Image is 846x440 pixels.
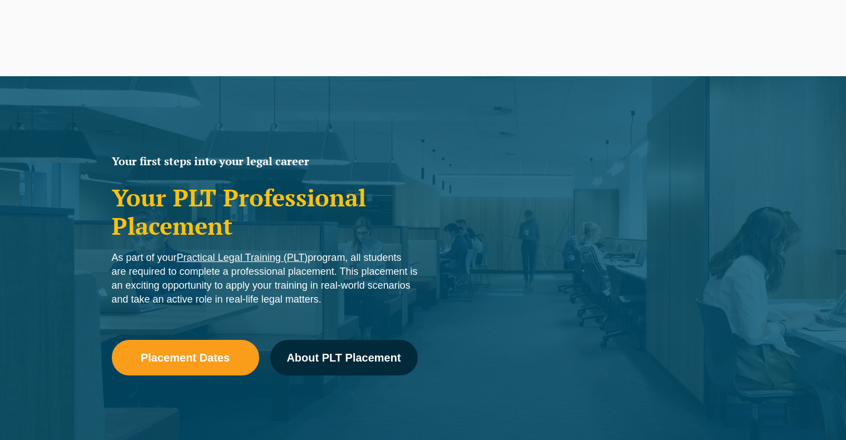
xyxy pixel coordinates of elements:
h2: Your first steps into your legal career [112,156,418,167]
span: As part of your program, all students are required to complete a professional placement. This pla... [112,252,418,305]
a: Practical Legal Training (PLT) [177,252,308,263]
span: Placement Dates [141,352,230,363]
h1: Your PLT Professional Placement [112,184,418,240]
a: About PLT Placement [270,340,418,375]
a: Placement Dates [112,340,259,375]
span: About PLT Placement [286,352,400,363]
